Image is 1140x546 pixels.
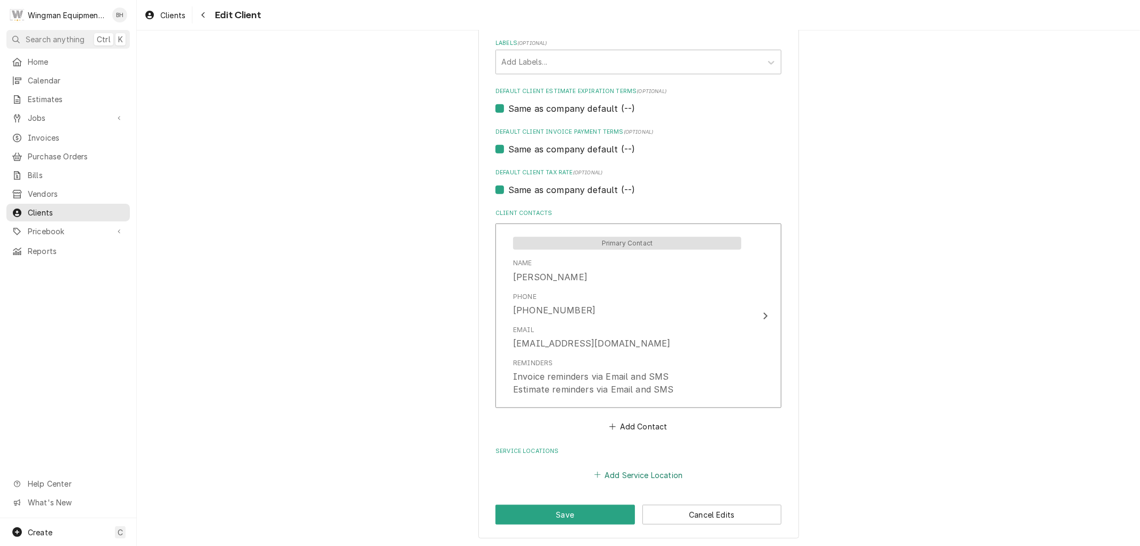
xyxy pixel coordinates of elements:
a: Purchase Orders [6,148,130,165]
span: Help Center [28,478,123,489]
span: ( optional ) [517,40,547,46]
button: Add Service Location [592,467,684,482]
button: Search anythingCtrlK [6,30,130,49]
div: Primary [513,236,741,250]
div: Name [513,258,587,283]
button: Navigate back [195,6,212,24]
label: Default Client Tax Rate [495,168,781,177]
span: Estimates [28,94,125,105]
div: Estimate reminders via Email and SMS [513,383,674,396]
div: Name [513,258,532,268]
span: K [118,34,123,45]
a: Reports [6,242,130,260]
button: Save [495,505,635,525]
span: Home [28,56,125,67]
a: Estimates [6,90,130,108]
span: C [118,527,123,538]
label: Default Client Invoice Payment Terms [495,128,781,136]
a: Go to What's New [6,494,130,511]
span: Reports [28,245,125,257]
button: Cancel Edits [642,505,782,525]
span: Purchase Orders [28,151,125,162]
div: Default Client Tax Rate [495,168,781,196]
div: BH [112,7,127,22]
span: Invoices [28,132,125,143]
a: Calendar [6,72,130,89]
span: Clients [28,207,125,218]
label: Labels [495,39,781,48]
span: What's New [28,497,123,508]
a: Go to Jobs [6,109,130,127]
span: Ctrl [97,34,111,45]
a: Go to Help Center [6,475,130,493]
div: Default Client Invoice Payment Terms [495,128,781,155]
a: Clients [6,204,130,221]
div: [PHONE_NUMBER] [513,304,595,317]
div: Client Contacts [495,209,781,434]
div: W [10,7,25,22]
span: Primary Contact [513,237,741,250]
span: Jobs [28,112,108,124]
div: Email [513,325,534,335]
span: Vendors [28,188,125,199]
div: Phone [513,292,595,317]
span: Edit Client [212,8,261,22]
div: Invoice reminders via Email and SMS [513,370,669,383]
a: Vendors [6,185,130,203]
span: Create [28,528,52,537]
span: (optional) [637,88,666,94]
div: Reminders [513,358,674,396]
div: [EMAIL_ADDRESS][DOMAIN_NAME] [513,337,670,350]
button: Add Contact [608,419,669,434]
a: Invoices [6,129,130,147]
a: Bills [6,166,130,184]
label: Same as company default (--) [508,183,635,196]
div: Button Group Row [495,505,781,525]
div: Brady Hale's Avatar [112,7,127,22]
div: Phone [513,292,537,302]
div: Labels [495,39,781,74]
label: Same as company default (--) [508,143,635,156]
label: Same as company default (--) [508,102,635,115]
div: Reminders [513,358,553,368]
div: Service Locations [495,447,781,482]
div: Wingman Equipment Solutions [28,10,106,21]
span: Calendar [28,75,125,86]
button: Update Contact [495,224,781,408]
div: Wingman Equipment Solutions's Avatar [10,7,25,22]
span: Clients [160,10,185,21]
label: Client Contacts [495,209,781,218]
span: Pricebook [28,226,108,237]
span: Bills [28,170,125,181]
span: Search anything [26,34,84,45]
div: [PERSON_NAME] [513,271,587,283]
label: Default Client Estimate Expiration Terms [495,87,781,96]
a: Home [6,53,130,71]
span: (optional) [573,170,603,175]
div: Email [513,325,670,350]
div: Button Group [495,505,781,525]
a: Go to Pricebook [6,222,130,240]
label: Service Locations [495,447,781,456]
div: Default Client Estimate Expiration Terms [495,87,781,114]
a: Clients [140,6,190,24]
span: (optional) [624,129,654,135]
